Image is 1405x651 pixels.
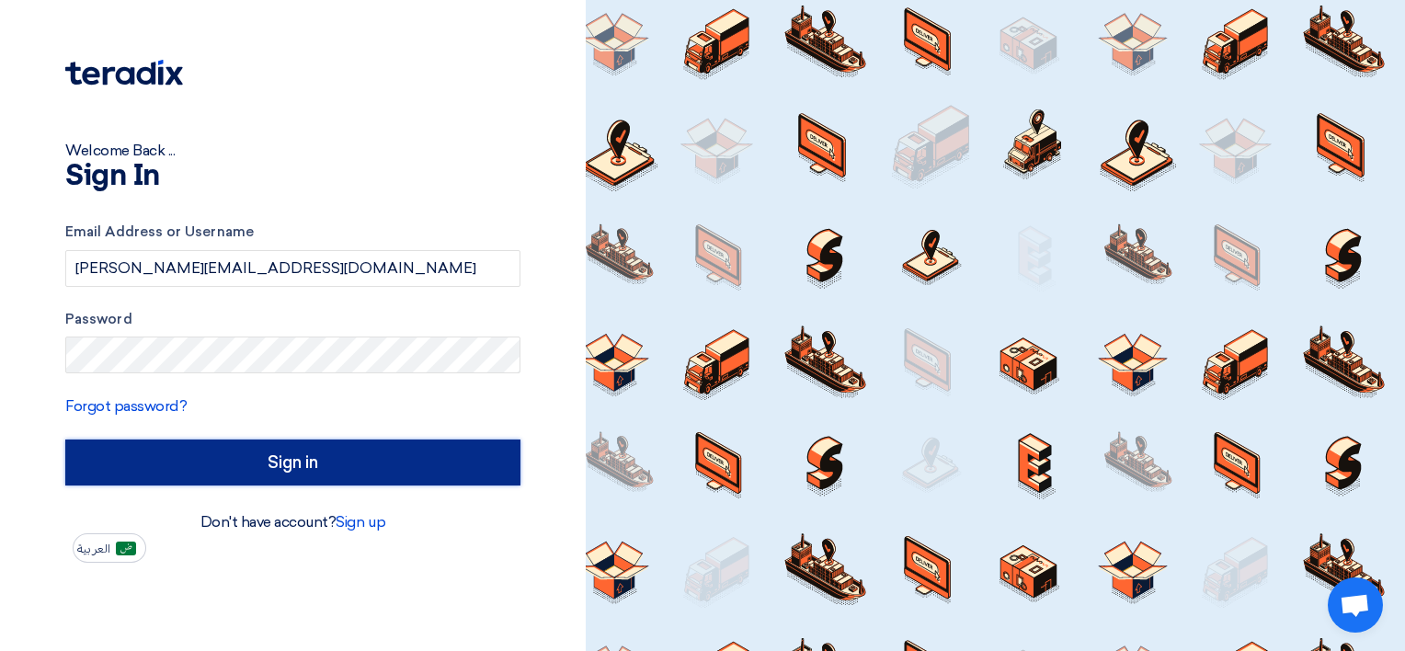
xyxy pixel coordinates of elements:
[65,511,520,533] div: Don't have account?
[65,60,183,86] img: Teradix logo
[65,250,520,287] input: Enter your business email or username
[65,140,520,162] div: Welcome Back ...
[65,162,520,191] h1: Sign In
[65,222,520,243] label: Email Address or Username
[73,533,146,563] button: العربية
[65,440,520,485] input: Sign in
[77,542,110,555] span: العربية
[65,309,520,330] label: Password
[65,397,187,415] a: Forgot password?
[336,513,385,531] a: Sign up
[1328,577,1383,633] div: Open chat
[116,542,136,555] img: ar-AR.png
